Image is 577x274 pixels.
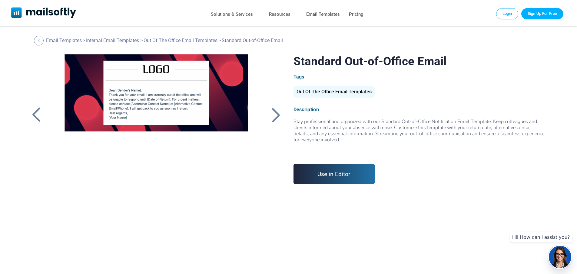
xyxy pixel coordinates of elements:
[293,164,375,184] a: Use in Editor
[269,10,290,19] a: Resources
[293,54,548,68] h1: Standard Out-of-Office Email
[34,36,45,45] a: Back
[293,86,375,98] div: Out Of The Office Email Templates
[211,10,253,19] a: Solutions & Services
[521,8,563,19] a: Trial
[306,10,340,19] a: Email Templates
[144,38,217,43] a: Out Of The Office Email Templates
[293,118,548,155] span: Stay professional and organized with our Standard Out-of-Office Notification Email Template. Keep...
[269,107,284,123] a: Back
[293,74,548,80] div: Tags
[293,91,375,94] a: Out Of The Office Email Templates
[29,107,44,123] a: Back
[46,38,82,43] a: Email Templates
[86,38,139,43] a: Internal Email Templates
[54,54,258,206] a: Standard Out-of-Office Email
[510,232,572,242] div: Hi! How can I assist you?
[293,107,548,112] div: Description
[496,8,519,19] a: Login
[349,10,363,19] a: Pricing
[11,7,76,19] a: Mailsoftly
